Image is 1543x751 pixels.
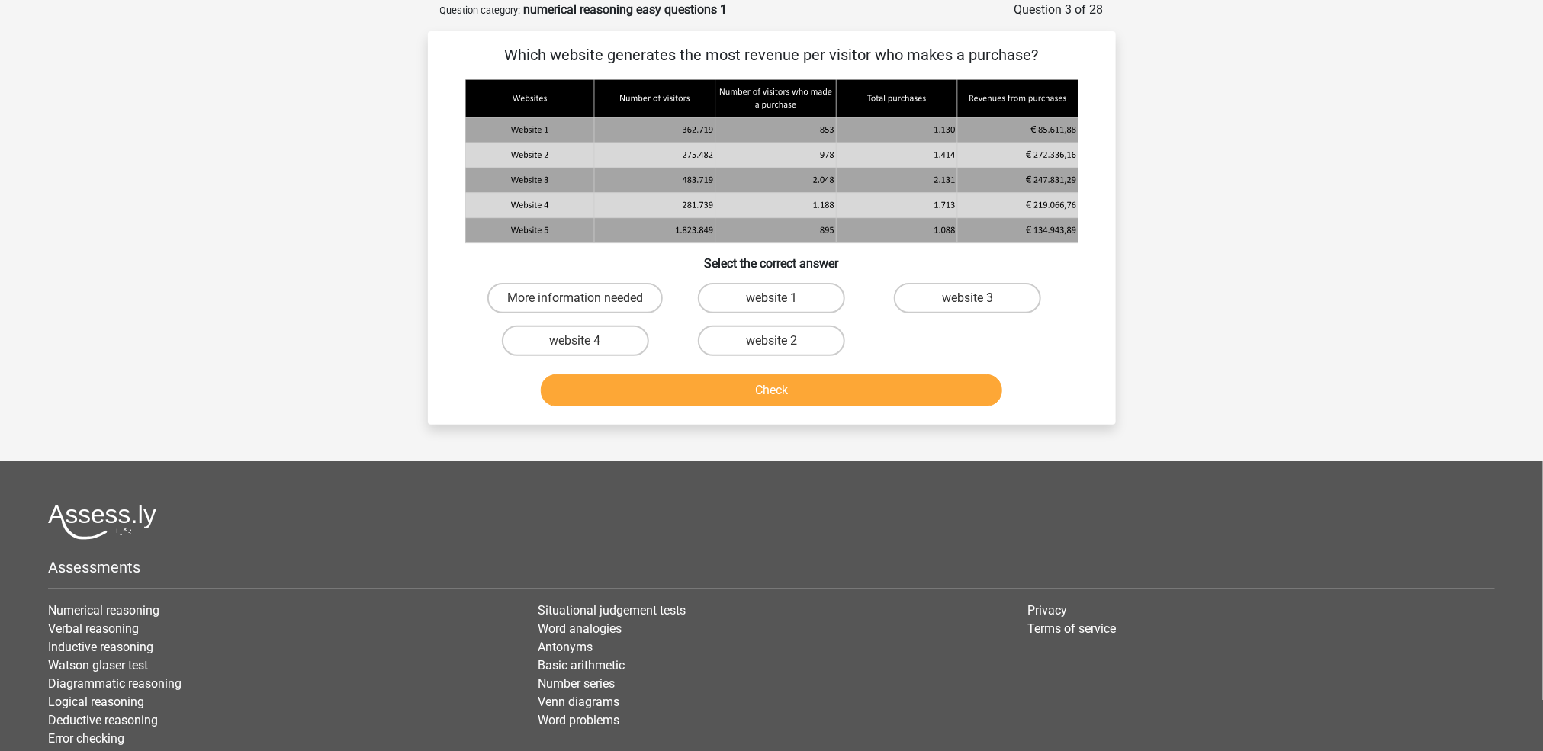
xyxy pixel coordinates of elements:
[48,658,148,672] a: Watson glaser test
[894,283,1041,313] label: website 3
[48,695,144,709] a: Logical reasoning
[487,283,663,313] label: More information needed
[538,695,619,709] a: Venn diagrams
[48,640,153,654] a: Inductive reasoning
[698,326,845,356] label: website 2
[538,713,619,727] a: Word problems
[48,713,158,727] a: Deductive reasoning
[541,374,1002,406] button: Check
[538,676,615,691] a: Number series
[1028,603,1068,618] a: Privacy
[452,244,1091,271] h6: Select the correct answer
[48,603,159,618] a: Numerical reasoning
[538,658,625,672] a: Basic arithmetic
[538,640,593,654] a: Antonyms
[452,43,1091,66] p: Which website generates the most revenue per visitor who makes a purchase?
[48,621,139,636] a: Verbal reasoning
[524,2,728,17] strong: numerical reasoning easy questions 1
[538,603,686,618] a: Situational judgement tests
[48,676,182,691] a: Diagrammatic reasoning
[1014,1,1104,19] div: Question 3 of 28
[698,283,845,313] label: website 1
[48,731,124,746] a: Error checking
[48,504,156,540] img: Assessly logo
[502,326,649,356] label: website 4
[440,5,521,16] small: Question category:
[538,621,622,636] a: Word analogies
[48,558,1495,576] h5: Assessments
[1028,621,1117,636] a: Terms of service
